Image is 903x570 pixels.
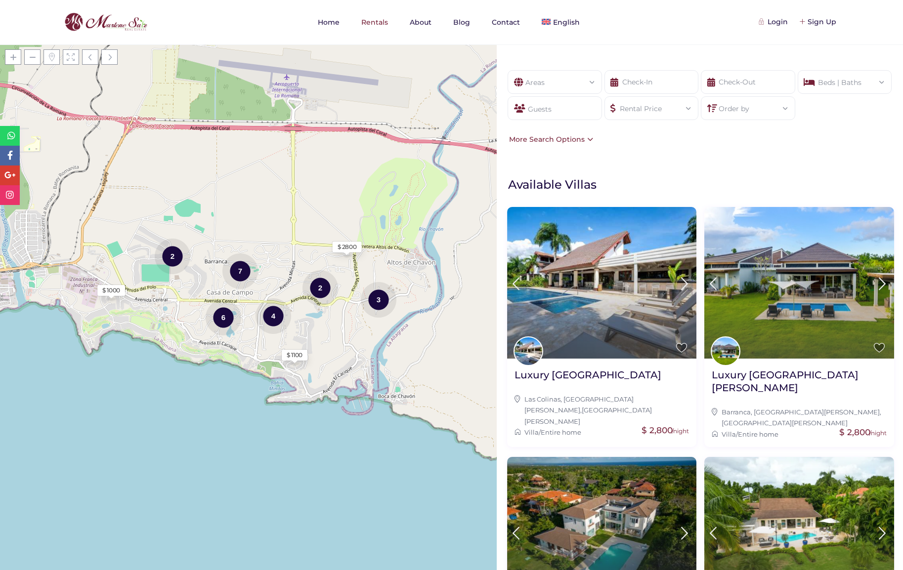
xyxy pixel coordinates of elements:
[738,430,778,438] a: Entire home
[515,394,689,427] div: ,
[800,16,836,27] div: Sign Up
[516,71,594,88] div: Areas
[524,406,652,425] a: [GEOGRAPHIC_DATA][PERSON_NAME]
[712,407,887,429] div: ,
[338,243,357,251] div: $ 2800
[508,177,898,192] h1: Available Villas
[712,368,887,394] h2: Luxury [GEOGRAPHIC_DATA][PERSON_NAME]
[541,428,581,436] a: Entire home
[302,269,338,306] div: 2
[62,10,150,34] img: logo
[604,70,699,94] input: Check-In
[806,71,884,88] div: Beds | Baths
[712,429,887,440] div: /
[256,297,291,334] div: 4
[722,408,880,416] a: Barranca, [GEOGRAPHIC_DATA][PERSON_NAME]
[222,252,258,289] div: 7
[507,134,593,145] div: More Search Options
[524,428,539,436] a: Villa
[155,238,190,275] div: 2
[709,97,787,114] div: Order by
[206,299,241,336] div: 6
[515,368,661,389] a: Luxury [GEOGRAPHIC_DATA]
[760,16,788,27] div: Login
[712,368,887,402] a: Luxury [GEOGRAPHIC_DATA][PERSON_NAME]
[704,207,894,358] img: Luxury Villa Cañas
[515,368,661,381] h2: Luxury [GEOGRAPHIC_DATA]
[174,150,322,202] div: Loading Maps
[612,97,691,114] div: Rental Price
[102,286,120,295] div: $ 1000
[287,351,302,360] div: $ 1100
[507,207,697,358] img: Luxury Villa Colinas
[524,395,634,414] a: Las Colinas, [GEOGRAPHIC_DATA][PERSON_NAME]
[553,18,580,27] span: English
[361,281,396,318] div: 3
[508,96,602,120] div: Guests
[701,70,795,94] input: Check-Out
[515,427,689,438] div: /
[722,430,736,438] a: Villa
[722,419,848,427] a: [GEOGRAPHIC_DATA][PERSON_NAME]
